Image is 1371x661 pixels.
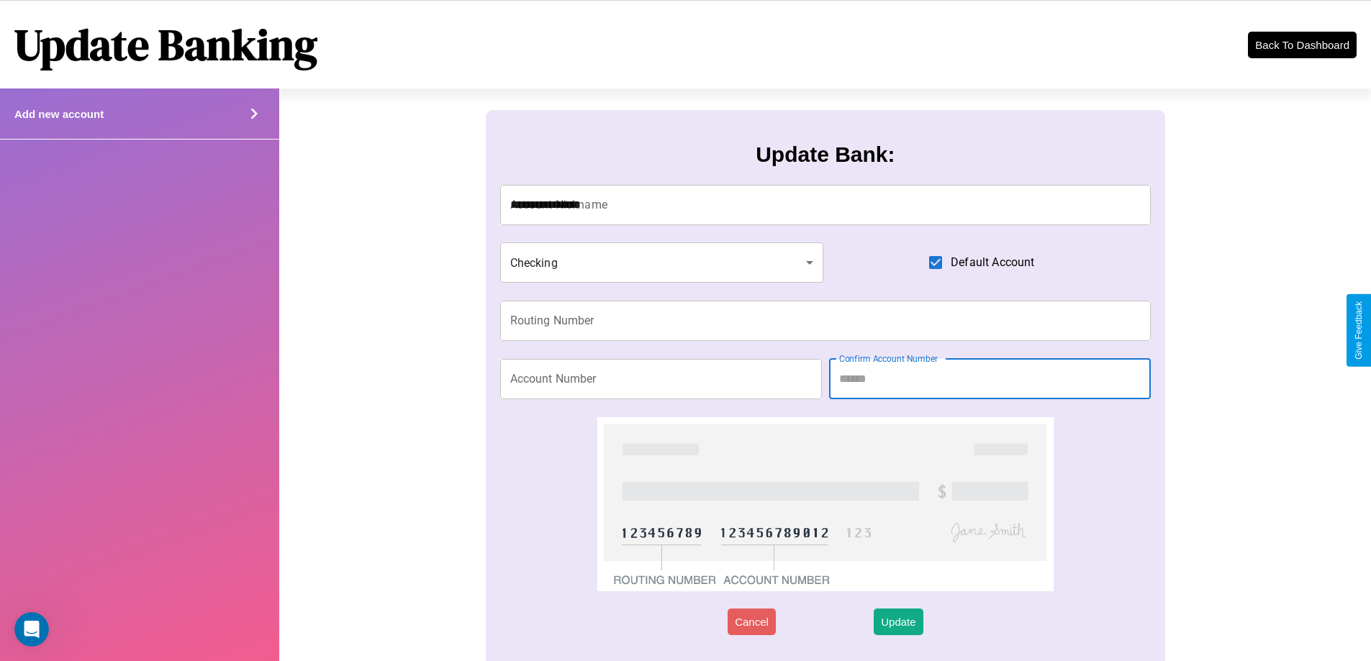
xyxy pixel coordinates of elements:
[874,608,923,635] button: Update
[1354,301,1364,360] div: Give Feedback
[14,108,104,120] h4: Add new account
[951,254,1034,271] span: Default Account
[756,142,895,167] h3: Update Bank:
[500,242,824,283] div: Checking
[1248,32,1357,58] button: Back To Dashboard
[839,352,938,365] label: Confirm Account Number
[14,612,49,647] iframe: Intercom live chat
[597,417,1053,591] img: check
[14,15,317,74] h1: Update Banking
[728,608,776,635] button: Cancel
